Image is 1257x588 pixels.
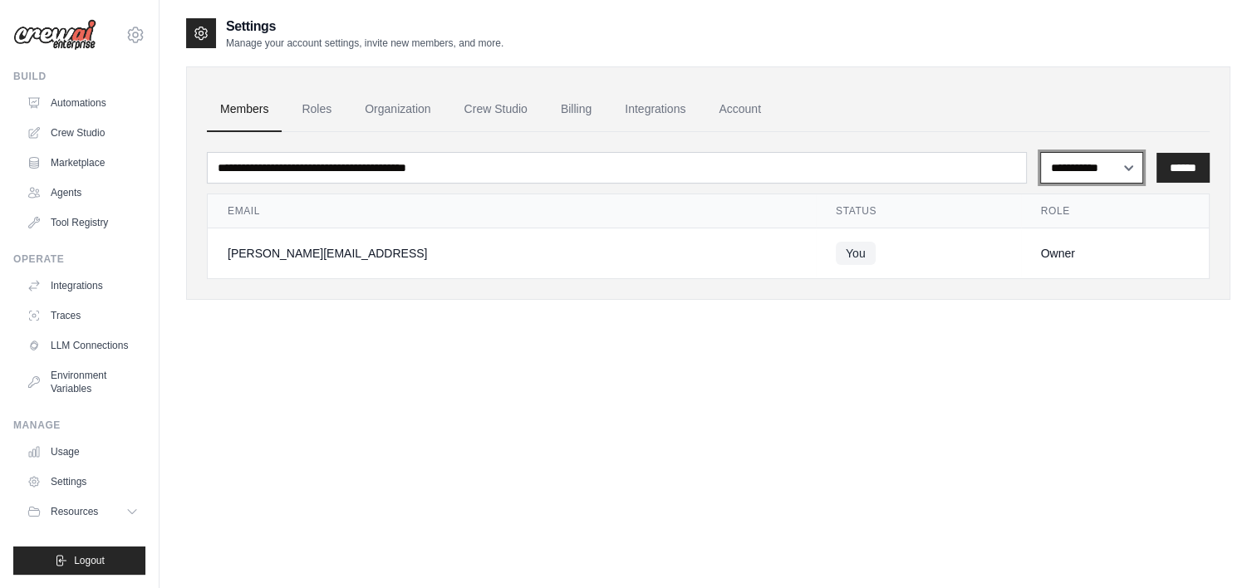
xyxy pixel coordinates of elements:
a: Marketplace [20,149,145,176]
h2: Settings [226,17,503,37]
a: Traces [20,302,145,329]
span: You [836,242,876,265]
a: Members [207,87,282,132]
a: Environment Variables [20,362,145,402]
img: Logo [13,19,96,51]
a: Integrations [611,87,699,132]
a: LLM Connections [20,332,145,359]
th: Role [1021,194,1209,228]
a: Tool Registry [20,209,145,236]
a: Usage [20,439,145,465]
a: Account [705,87,774,132]
a: Agents [20,179,145,206]
div: Operate [13,252,145,266]
a: Billing [547,87,605,132]
div: Manage [13,419,145,432]
a: Settings [20,468,145,495]
button: Logout [13,546,145,575]
span: Resources [51,505,98,518]
a: Integrations [20,272,145,299]
a: Organization [351,87,444,132]
div: [PERSON_NAME][EMAIL_ADDRESS] [228,245,796,262]
a: Crew Studio [451,87,541,132]
a: Crew Studio [20,120,145,146]
button: Resources [20,498,145,525]
span: Logout [74,554,105,567]
a: Roles [288,87,345,132]
p: Manage your account settings, invite new members, and more. [226,37,503,50]
div: Build [13,70,145,83]
div: Owner [1041,245,1189,262]
th: Status [816,194,1021,228]
th: Email [208,194,816,228]
a: Automations [20,90,145,116]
